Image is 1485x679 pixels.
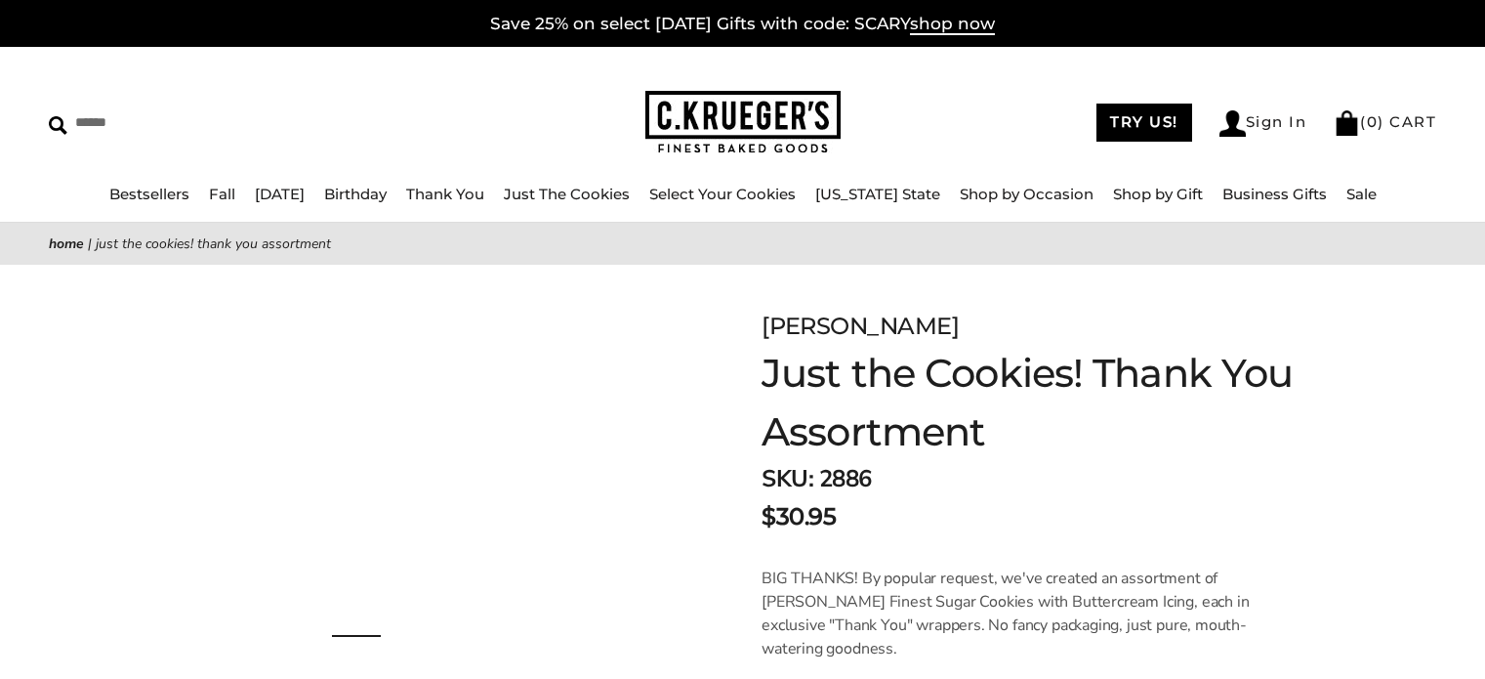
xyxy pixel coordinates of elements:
img: C.KRUEGER'S [645,91,841,154]
a: Sale [1346,185,1377,203]
a: Just The Cookies [504,185,630,203]
a: TRY US! [1096,104,1192,142]
span: 2886 [819,463,872,494]
a: Birthday [324,185,387,203]
a: Save 25% on select [DATE] Gifts with code: SCARYshop now [490,14,995,35]
strong: SKU: [762,463,813,494]
a: [DATE] [255,185,305,203]
a: Home [49,234,84,253]
h1: Just the Cookies! Thank You Assortment [762,344,1384,461]
p: BIG THANKS! By popular request, we've created an assortment of [PERSON_NAME] Finest Sugar Cookies... [762,567,1296,660]
span: shop now [910,14,995,35]
img: Search [49,116,67,135]
div: [PERSON_NAME] [762,309,1384,344]
nav: breadcrumbs [49,233,1436,255]
span: Just the Cookies! Thank You Assortment [96,234,331,253]
input: Search [49,107,378,138]
a: [US_STATE] State [815,185,940,203]
a: (0) CART [1334,112,1436,131]
a: Sign In [1219,110,1307,137]
a: Fall [209,185,235,203]
img: Account [1219,110,1246,137]
a: Bestsellers [109,185,189,203]
a: Business Gifts [1222,185,1327,203]
span: | [88,234,92,253]
a: Shop by Occasion [960,185,1093,203]
a: Select Your Cookies [649,185,796,203]
span: 0 [1367,112,1379,131]
img: Bag [1334,110,1360,136]
span: $30.95 [762,499,836,534]
a: Thank You [406,185,484,203]
a: Shop by Gift [1113,185,1203,203]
